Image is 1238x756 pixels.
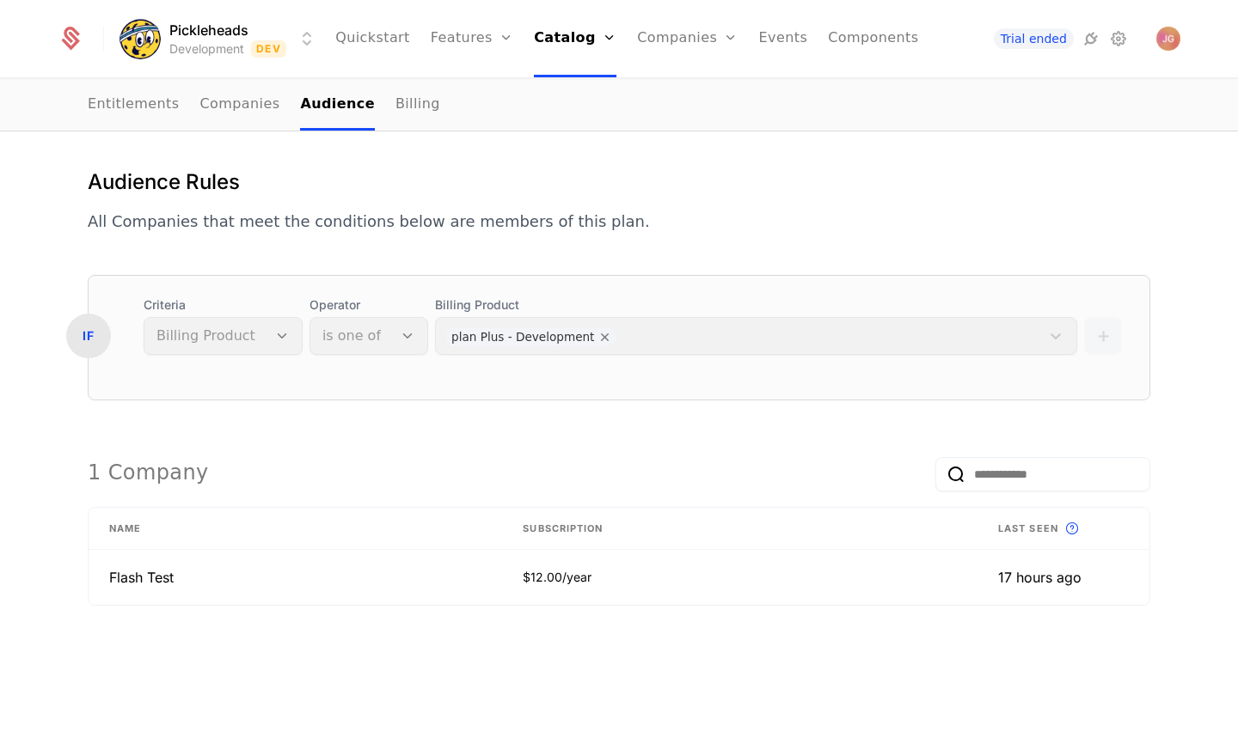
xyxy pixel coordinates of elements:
div: $12.00/year [523,569,957,586]
img: Pickleheads [120,18,161,59]
th: Name [89,508,502,550]
div: 1 Company [88,459,209,486]
button: Select environment [125,20,317,58]
span: Last seen [998,521,1058,536]
a: Audience [300,80,375,131]
a: Billing [395,80,440,131]
span: Pickleheads [169,20,248,40]
a: Settings [1108,28,1129,49]
div: Development [169,40,244,58]
button: Open user button [1156,27,1180,51]
span: Criteria [144,296,303,314]
td: 17 hours ago [978,550,1149,605]
a: Companies [200,80,280,131]
a: Trial ended [994,28,1074,49]
td: Flash Test [89,550,502,605]
nav: Main [88,80,1150,131]
span: Dev [251,40,286,58]
a: Entitlements [88,80,180,131]
th: Subscription [502,508,978,550]
img: Jeff Gordon [1156,27,1180,51]
div: IF [66,314,111,358]
p: All Companies that meet the conditions below are members of this plan. [88,210,650,234]
h1: Audience Rules [88,168,650,196]
ul: Choose Sub Page [88,80,440,131]
span: Billing Product [435,296,1077,314]
span: Operator [309,296,428,314]
a: Integrations [1081,28,1101,49]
